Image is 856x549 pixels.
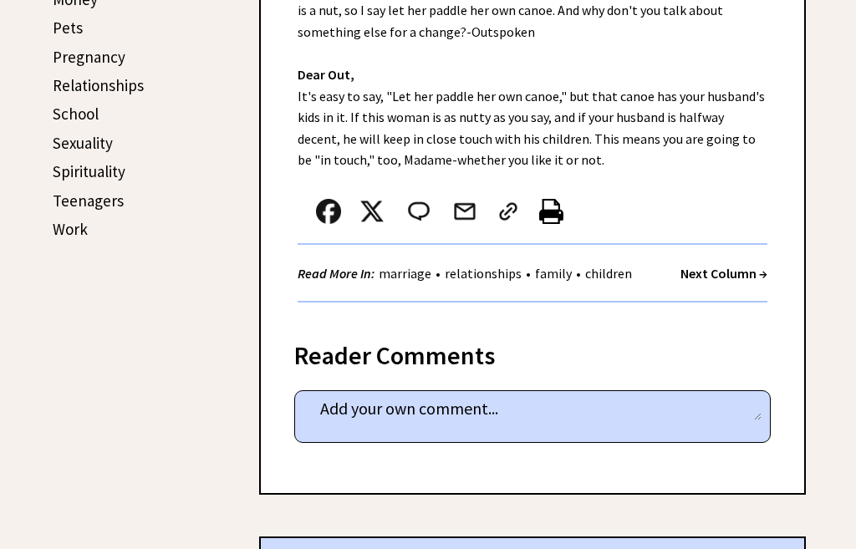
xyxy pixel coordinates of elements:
[405,199,433,224] img: message_round%202.png
[316,199,341,224] img: facebook.png
[298,265,374,282] strong: Read More In:
[53,18,83,38] a: Pets
[441,265,526,282] a: relationships
[53,133,113,153] a: Sexuality
[298,263,636,284] div: • • •
[496,199,521,224] img: link_02.png
[53,161,125,181] a: Spirituality
[53,191,124,211] a: Teenagers
[298,66,354,83] strong: Dear Out,
[452,199,477,224] img: mail.png
[680,265,767,282] a: Next Column →
[374,265,436,282] a: marriage
[531,265,576,282] a: family
[53,219,88,239] a: Work
[53,104,99,124] a: School
[539,199,563,224] img: printer%20icon.png
[359,199,385,224] img: x_small.png
[581,265,636,282] a: children
[294,338,771,364] div: Reader Comments
[53,75,144,95] a: Relationships
[53,47,125,67] a: Pregnancy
